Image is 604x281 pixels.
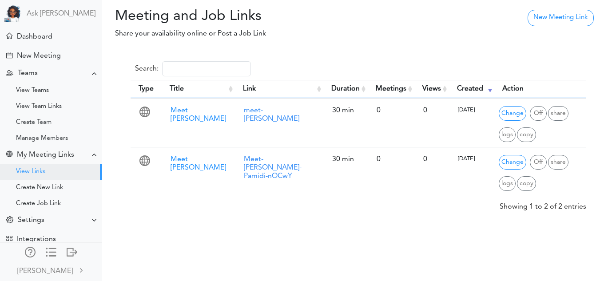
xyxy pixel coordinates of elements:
th: Action [494,80,586,98]
div: TEAMCAL AI Workflow Apps [6,235,12,241]
a: Meet-[PERSON_NAME]-Pamidi-nOCwY [244,156,302,180]
div: 0 [419,151,445,168]
a: meet-[PERSON_NAME] [244,107,299,123]
div: Create Job Link [16,202,61,206]
div: Show only icons [46,247,56,256]
div: Log out [67,247,77,256]
a: Change side menu [46,247,56,259]
div: Dashboard [17,33,52,41]
div: Teams [18,69,38,78]
div: 30 min [328,102,363,119]
span: 1:1 Meeting Link [139,158,150,169]
th: Created: activate to sort column ascending [449,80,494,98]
div: Integrations [17,235,56,244]
th: Duration: activate to sort column ascending [323,80,368,98]
div: Settings [18,216,44,225]
div: Manage Members and Externals [25,247,36,256]
div: View Team Links [16,104,62,109]
div: Share Meeting Link [6,151,12,159]
span: Meeting Details [499,176,516,191]
div: 30 min [328,151,363,168]
th: Type [131,80,162,98]
div: 0 [419,102,445,119]
div: Manage Members [16,136,68,141]
span: Share Link [548,155,568,170]
span: Duplicate Link [517,176,536,191]
a: Ask [PERSON_NAME] [27,10,95,18]
div: Home [6,33,12,39]
span: Share Link [548,106,568,121]
th: Views: activate to sort column ascending [414,80,449,98]
p: Share your availability online or Post a Job Link [109,28,388,39]
label: Search: [135,61,251,76]
span: Edit Link [499,106,526,121]
span: Duplicate Link [517,127,536,142]
a: [PERSON_NAME] [1,260,101,280]
th: Meetings: activate to sort column ascending [368,80,414,98]
img: Powered by TEAMCAL AI [4,4,22,22]
span: Meet [PERSON_NAME] [171,156,226,171]
span: Turn Off Sharing [530,155,547,170]
div: View Teams [16,88,49,93]
span: Turn Off Sharing [530,106,547,121]
div: View Links [16,170,45,174]
div: 0 [372,151,410,168]
span: 1:1 Meeting Link [139,109,150,120]
div: [DATE] [453,102,490,118]
div: Creating Meeting [6,52,12,59]
div: Create Team [16,120,52,125]
div: My Meeting Links [17,151,74,159]
h2: Meeting and Job Links [109,8,388,25]
div: Showing 1 to 2 of 2 entries [500,196,586,212]
div: Create New Link [16,186,63,190]
span: Edit Link [499,155,526,170]
a: New Meeting Link [528,10,594,26]
th: Link: activate to sort column ascending [235,80,323,98]
div: [DATE] [453,151,490,167]
span: Meeting Details [499,127,516,142]
input: Search: [162,61,251,76]
div: Change Settings [6,216,13,225]
div: 0 [372,102,410,119]
div: New Meeting [17,52,61,60]
th: Title: activate to sort column ascending [162,80,235,98]
div: [PERSON_NAME] [17,266,73,277]
span: Meet [PERSON_NAME] [171,107,226,123]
